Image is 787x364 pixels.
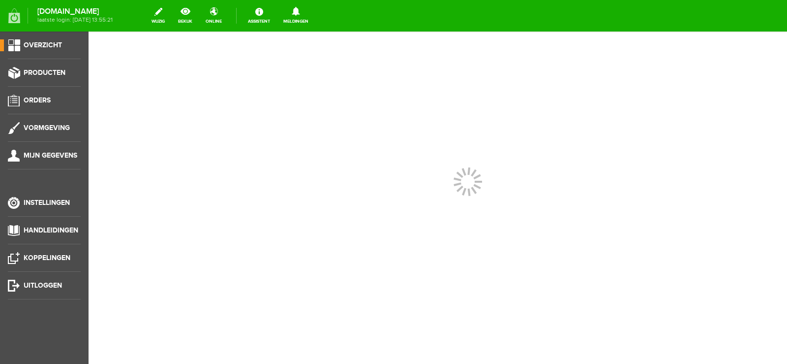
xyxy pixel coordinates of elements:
span: Instellingen [24,199,70,207]
span: Handleidingen [24,226,78,234]
a: Meldingen [277,5,314,27]
span: Orders [24,96,51,104]
span: Koppelingen [24,254,70,262]
a: Assistent [242,5,276,27]
span: Vormgeving [24,124,70,132]
strong: [DOMAIN_NAME] [37,9,113,14]
a: bekijk [172,5,198,27]
span: Uitloggen [24,281,62,290]
span: Overzicht [24,41,62,49]
span: laatste login: [DATE] 13:55:21 [37,17,113,23]
a: wijzig [146,5,171,27]
span: Producten [24,68,65,77]
a: online [200,5,228,27]
span: Mijn gegevens [24,151,77,160]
